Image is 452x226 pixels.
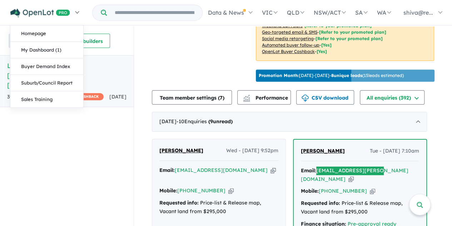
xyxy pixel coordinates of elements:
strong: Mobile: [159,187,177,194]
a: [PERSON_NAME] [301,147,345,155]
strong: ( unread) [208,118,233,125]
span: [DATE] [109,93,126,100]
b: 8 unique leads [331,73,362,78]
span: [PERSON_NAME] [159,147,203,154]
a: [EMAIL_ADDRESS][DOMAIN_NAME] [175,167,268,173]
u: Automated buyer follow-up [262,42,319,48]
span: [Yes] [317,49,327,54]
img: bar-chart.svg [243,97,250,102]
h5: Little Springs Estate - [GEOGRAPHIC_DATA] , [GEOGRAPHIC_DATA] [7,61,126,90]
a: [EMAIL_ADDRESS][PERSON_NAME][DOMAIN_NAME] [301,167,408,182]
span: [Refer to your promoted plan] [316,36,383,41]
button: Performance [237,90,291,105]
a: Buyer Demand Index [10,58,83,75]
button: CSV download [296,90,354,105]
div: 392 Enquir ies [7,93,104,101]
div: Price-list & Release map, Vacant land from $295,000 [301,199,419,216]
input: Try estate name, suburb, builder or developer [108,5,201,20]
u: Geo-targeted email & SMS [262,29,317,35]
button: Copy [270,167,276,174]
img: download icon [302,95,309,102]
span: [Refer to your promoted plan] [319,29,386,35]
b: Promotion Month: [259,73,299,78]
img: line-chart.svg [243,95,250,98]
div: [DATE] [152,112,427,132]
a: My Dashboard (1) [10,42,83,58]
p: [DATE] - [DATE] - ( 15 leads estimated) [259,72,404,79]
u: OpenLot Buyer Cashback [262,49,315,54]
span: 9 [210,118,213,125]
a: Sales Training [10,91,83,107]
a: [PERSON_NAME] [159,146,203,155]
button: Copy [370,187,375,195]
button: Team member settings (7) [152,90,232,105]
a: [PHONE_NUMBER] [177,187,225,194]
strong: Requested info: [159,199,199,206]
span: shiva@re... [403,9,433,16]
span: Wed - [DATE] 9:52pm [226,146,278,155]
span: Tue - [DATE] 7:10am [370,147,419,155]
button: Copy [348,175,354,183]
span: 7 [220,95,223,101]
img: Openlot PRO Logo White [10,9,70,18]
strong: Email: [159,167,175,173]
a: Suburb/Council Report [10,75,83,91]
span: CASHBACK [74,93,104,100]
span: Performance [244,95,288,101]
div: Price-list & Release map, Vacant land from $295,000 [159,199,278,216]
u: Social media retargeting [262,36,314,41]
a: [PHONE_NUMBER] [319,188,367,194]
a: Homepage [10,25,83,42]
strong: Mobile: [301,188,319,194]
span: [PERSON_NAME] [301,148,345,154]
button: All enquiries (392) [360,90,424,105]
strong: Requested info: [301,200,340,206]
button: Copy [228,187,234,194]
span: [Yes] [321,42,332,48]
strong: Email: [301,167,316,174]
span: - 10 Enquir ies [177,118,233,125]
